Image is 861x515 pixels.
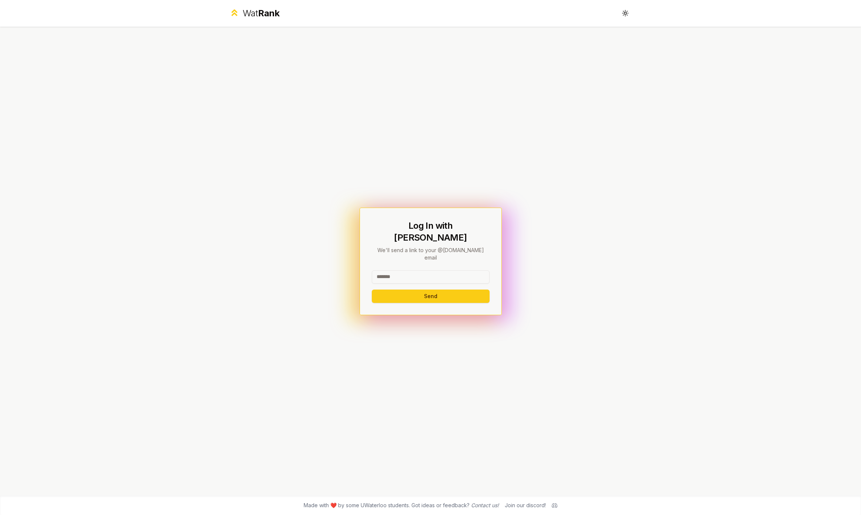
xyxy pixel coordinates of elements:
[372,220,490,244] h1: Log In with [PERSON_NAME]
[471,502,499,508] a: Contact us!
[229,7,280,19] a: WatRank
[505,502,546,509] div: Join our discord!
[372,290,490,303] button: Send
[258,8,280,19] span: Rank
[372,247,490,261] p: We'll send a link to your @[DOMAIN_NAME] email
[243,7,280,19] div: Wat
[304,502,499,509] span: Made with ❤️ by some UWaterloo students. Got ideas or feedback?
